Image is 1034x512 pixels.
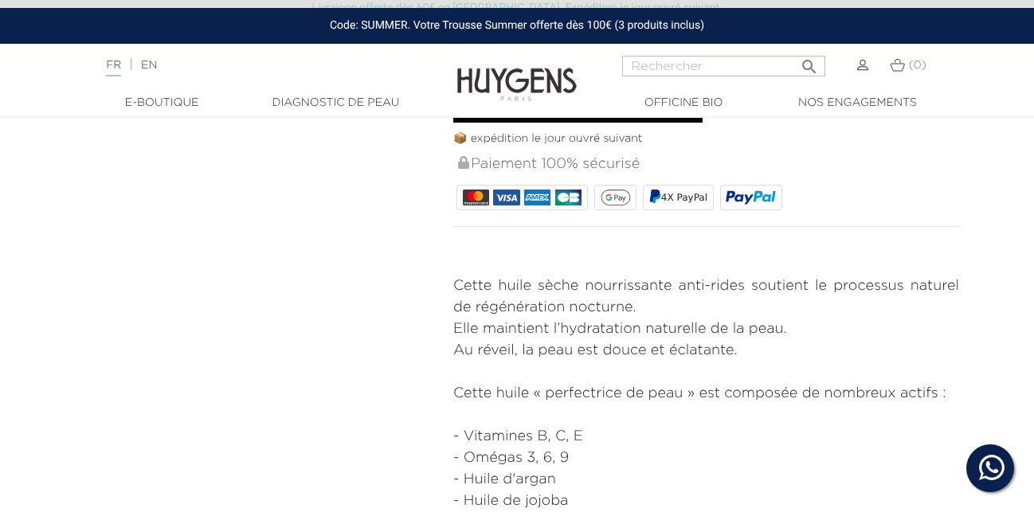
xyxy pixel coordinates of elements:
[604,95,763,111] a: Officine Bio
[453,448,959,469] li: - Omégas 3, 6, 9
[493,190,519,205] img: VISA
[141,60,157,71] a: EN
[795,51,824,72] button: 
[601,190,631,205] img: google_pay
[909,60,926,71] span: (0)
[661,192,707,203] span: 4X PayPal
[456,147,959,182] div: Paiement 100% sécurisé
[256,95,415,111] a: Diagnostic de peau
[98,56,419,75] div: |
[106,60,121,76] a: FR
[453,276,959,426] p: Cette huile sèche nourrissante anti-rides soutient le processus naturel de régénération nocturne....
[463,190,489,205] img: MASTERCARD
[800,53,819,72] i: 
[82,95,241,111] a: E-Boutique
[777,95,937,111] a: Nos engagements
[622,56,825,76] input: Rechercher
[555,190,582,205] img: CB_NATIONALE
[453,491,959,512] li: - Huile de jojoba
[457,42,577,104] img: Huygens
[453,131,959,147] p: 📦 expédition le jour ouvré suivant
[524,190,550,205] img: AMEX
[453,469,959,491] li: - Huile d'argan
[458,156,469,169] img: Paiement 100% sécurisé
[453,426,959,448] li: - Vitamines B, C, E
